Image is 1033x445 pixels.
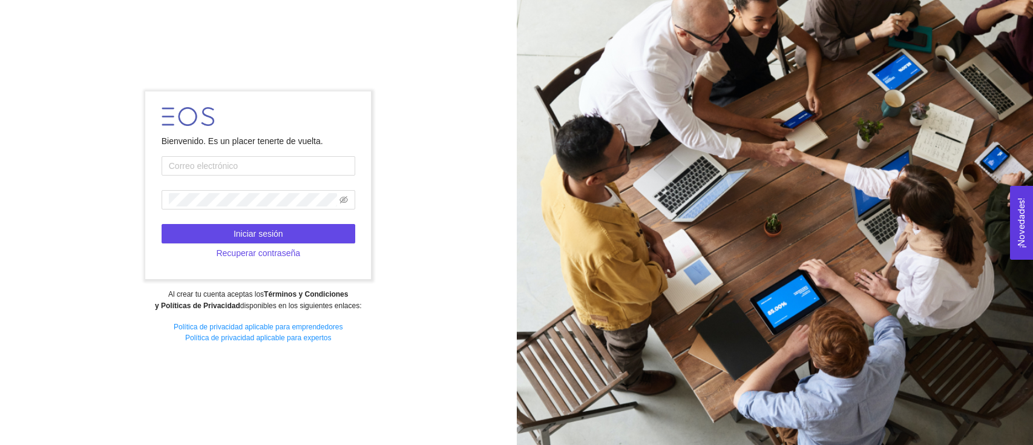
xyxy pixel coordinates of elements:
a: Política de privacidad aplicable para expertos [185,334,331,342]
a: Política de privacidad aplicable para emprendedores [174,323,343,331]
input: Correo electrónico [162,156,355,176]
span: Recuperar contraseña [216,246,300,260]
span: Iniciar sesión [234,227,283,240]
strong: Términos y Condiciones y Políticas de Privacidad [155,290,348,310]
button: Iniciar sesión [162,224,355,243]
div: Al crear tu cuenta aceptas los disponibles en los siguientes enlaces: [8,289,508,312]
img: LOGO [162,107,214,126]
button: Open Feedback Widget [1010,186,1033,260]
span: eye-invisible [339,196,348,204]
div: Bienvenido. Es un placer tenerte de vuelta. [162,134,355,148]
button: Recuperar contraseña [162,243,355,263]
a: Recuperar contraseña [162,248,355,258]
